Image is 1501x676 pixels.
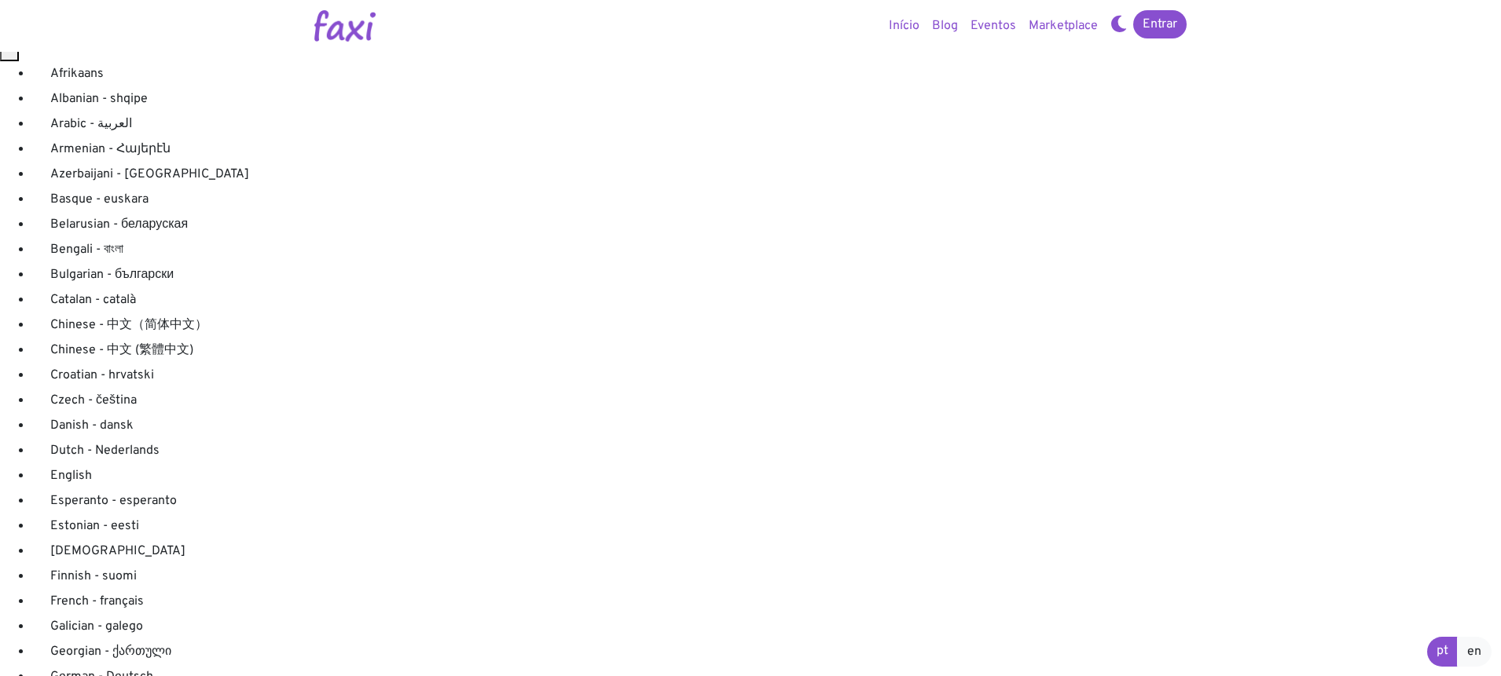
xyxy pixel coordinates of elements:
a: Início [883,10,926,42]
a: Finnish - suomi [31,564,1501,589]
a: Blog [926,10,964,42]
a: Galician - galego [31,614,1501,639]
a: Azerbaijani - [GEOGRAPHIC_DATA] [31,162,1501,187]
a: Bengali - বাংলা [31,237,1501,262]
a: Afrikaans [31,61,1501,86]
a: Albanian - shqipe [31,86,1501,111]
a: Belarusian - беларуская [31,212,1501,237]
a: Esperanto - esperanto [31,488,1501,513]
a: Chinese - 中文（简体中文） [31,312,1501,338]
a: French - français [31,589,1501,614]
a: Arabic - ‎‫العربية‬‎ [31,111,1501,137]
a: Dutch - Nederlands [31,438,1501,463]
a: Czech - čeština [31,388,1501,413]
a: Croatian - hrvatski [31,363,1501,388]
a: Catalan - català [31,287,1501,312]
a: Entrar [1133,10,1187,38]
a: Georgian - ქართული [31,639,1501,664]
a: [DEMOGRAPHIC_DATA] [31,539,1501,564]
a: pt [1427,637,1458,667]
a: Estonian - eesti [31,513,1501,539]
a: Armenian - Հայերէն [31,137,1501,162]
a: Chinese - 中文 (繁體中文) [31,338,1501,363]
a: English [31,463,1501,488]
a: Marketplace [1022,10,1104,42]
a: Bulgarian - български [31,262,1501,287]
a: en [1457,637,1492,667]
a: Danish - dansk [31,413,1501,438]
a: Eventos [964,10,1022,42]
img: Logotipo Faxi Online [314,10,376,42]
a: Basque - euskara [31,187,1501,212]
